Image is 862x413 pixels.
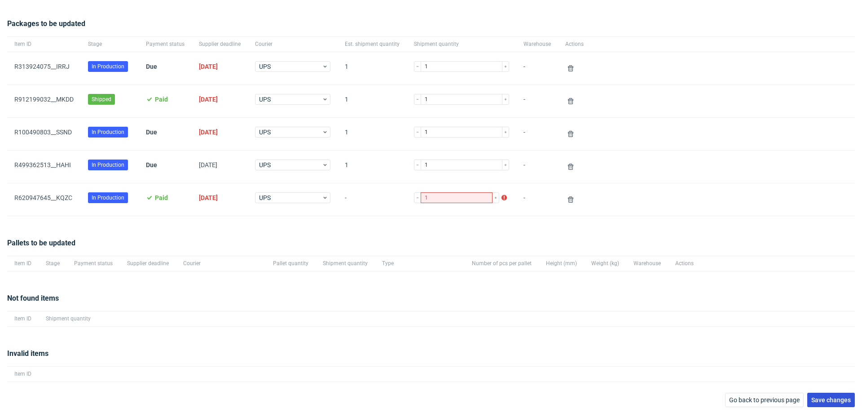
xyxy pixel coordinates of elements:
span: UPS [259,160,322,169]
span: Shipment quantity [323,260,368,267]
span: Courier [255,40,330,48]
span: - [523,63,551,74]
span: Shipment quantity [414,40,509,48]
span: Shipped [92,95,111,103]
span: Height (mm) [546,260,577,267]
span: In Production [92,194,124,202]
div: Pallets to be updated [7,238,855,256]
span: UPS [259,128,322,137]
span: Payment status [146,40,185,48]
span: Due [146,129,157,136]
span: 1 [345,129,400,139]
span: [DATE] [199,129,218,136]
span: Payment status [74,260,113,267]
span: Warehouse [633,260,661,267]
span: Supplier deadline [199,40,241,48]
span: Paid [155,194,168,201]
span: Number of pcs per pallet [472,260,532,267]
span: 1 [345,63,400,74]
span: Paid [155,96,168,103]
span: - [523,129,551,139]
button: Save changes [807,393,855,407]
span: 1 [345,161,400,172]
span: - [345,194,400,205]
span: [DATE] [199,63,218,70]
div: Packages to be updated [7,18,855,36]
span: - [523,194,551,205]
span: Weight (kg) [591,260,619,267]
span: Courier [183,260,259,267]
span: Item ID [14,370,31,378]
span: Stage [88,40,132,48]
span: UPS [259,193,322,202]
span: In Production [92,128,124,136]
a: R620947645__KQZC [14,194,72,201]
span: - [523,161,551,172]
span: UPS [259,62,322,71]
span: Item ID [14,40,74,48]
span: In Production [92,62,124,71]
span: Pallet quantity [273,260,308,267]
div: Invalid items [7,348,855,366]
span: Due [146,161,157,169]
span: [DATE] [199,96,218,103]
a: R100490803__SSND [14,129,72,136]
span: Stage [46,260,60,267]
span: Actions [675,260,694,267]
span: Est. shipment quantity [345,40,400,48]
button: Go back to previous page [725,393,804,407]
span: Warehouse [523,40,551,48]
span: [DATE] [199,161,217,169]
span: In Production [92,161,124,169]
a: R313924075__IRRJ [14,63,70,70]
span: Go back to previous page [729,397,800,403]
span: Item ID [14,260,31,267]
a: R499362513__HAHI [14,161,71,169]
span: Shipment quantity [46,315,91,323]
span: Supplier deadline [127,260,169,267]
span: Type [382,260,457,267]
span: UPS [259,95,322,104]
span: - [523,96,551,107]
span: 1 [345,96,400,107]
span: Save changes [811,397,851,403]
a: R912199032__MKDD [14,96,74,103]
span: Actions [565,40,584,48]
span: Item ID [14,315,31,323]
span: Due [146,63,157,70]
span: [DATE] [199,194,218,201]
div: Not found items [7,293,855,311]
